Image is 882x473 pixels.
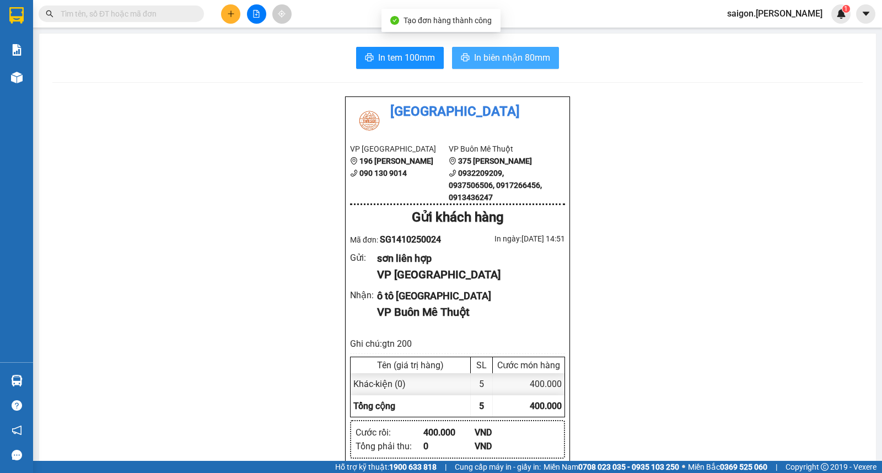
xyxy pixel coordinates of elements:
[458,157,532,165] b: 375 [PERSON_NAME]
[578,463,679,471] strong: 0708 023 035 - 0935 103 250
[12,450,22,460] span: message
[449,157,456,165] span: environment
[544,461,679,473] span: Miền Nam
[46,10,53,18] span: search
[353,401,395,411] span: Tổng cộng
[776,461,777,473] span: |
[423,439,475,453] div: 0
[479,401,484,411] span: 5
[353,379,406,389] span: Khác - kiện (0)
[461,53,470,63] span: printer
[350,288,377,302] div: Nhận :
[842,5,850,13] sup: 1
[377,288,556,304] div: ô tô [GEOGRAPHIC_DATA]
[247,4,266,24] button: file-add
[471,373,493,395] div: 5
[350,143,449,155] li: VP [GEOGRAPHIC_DATA]
[449,143,547,155] li: VP Buôn Mê Thuột
[350,157,358,165] span: environment
[378,51,435,64] span: In tem 100mm
[377,251,556,266] div: sơn liên hợp
[335,461,437,473] span: Hỗ trợ kỹ thuật:
[389,463,437,471] strong: 1900 633 818
[380,234,441,245] span: SG1410250024
[474,360,490,370] div: SL
[844,5,848,13] span: 1
[861,9,871,19] span: caret-down
[682,465,685,469] span: ⚪️
[856,4,875,24] button: caret-down
[821,463,829,471] span: copyright
[836,9,846,19] img: icon-new-feature
[61,8,191,20] input: Tìm tên, số ĐT hoặc mã đơn
[350,101,565,122] li: [GEOGRAPHIC_DATA]
[449,169,542,202] b: 0932209209, 0937506506, 0917266456, 0913436247
[350,101,389,140] img: logo.jpg
[423,426,475,439] div: 400.000
[390,16,399,25] span: check-circle
[493,373,564,395] div: 400.000
[718,7,831,20] span: saigon.[PERSON_NAME]
[11,375,23,386] img: warehouse-icon
[11,44,23,56] img: solution-icon
[359,157,433,165] b: 196 [PERSON_NAME]
[350,337,565,351] div: Ghi chú: gtn 200
[353,360,467,370] div: Tên (giá trị hàng)
[356,47,444,69] button: printerIn tem 100mm
[9,7,24,24] img: logo-vxr
[688,461,767,473] span: Miền Bắc
[365,53,374,63] span: printer
[76,78,147,90] li: VP Buôn Mê Thuột
[350,169,358,177] span: phone
[458,233,565,245] div: In ngày: [DATE] 14:51
[350,207,565,228] div: Gửi khách hàng
[12,400,22,411] span: question-circle
[452,47,559,69] button: printerIn biên nhận 80mm
[6,6,44,44] img: logo.jpg
[475,439,526,453] div: VND
[449,169,456,177] span: phone
[252,10,260,18] span: file-add
[356,426,423,439] div: Cước rồi :
[356,439,423,453] div: Tổng phải thu :
[272,4,292,24] button: aim
[278,10,286,18] span: aim
[474,51,550,64] span: In biên nhận 80mm
[350,251,377,265] div: Gửi :
[6,6,160,65] li: [GEOGRAPHIC_DATA]
[496,360,562,370] div: Cước món hàng
[445,461,447,473] span: |
[404,16,492,25] span: Tạo đơn hàng thành công
[377,304,556,321] div: VP Buôn Mê Thuột
[6,78,76,114] li: VP [GEOGRAPHIC_DATA]
[227,10,235,18] span: plus
[350,233,458,246] div: Mã đơn:
[221,4,240,24] button: plus
[377,266,556,283] div: VP [GEOGRAPHIC_DATA]
[530,401,562,411] span: 400.000
[11,72,23,83] img: warehouse-icon
[12,425,22,436] span: notification
[359,169,407,178] b: 090 130 9014
[475,426,526,439] div: VND
[455,461,541,473] span: Cung cấp máy in - giấy in:
[720,463,767,471] strong: 0369 525 060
